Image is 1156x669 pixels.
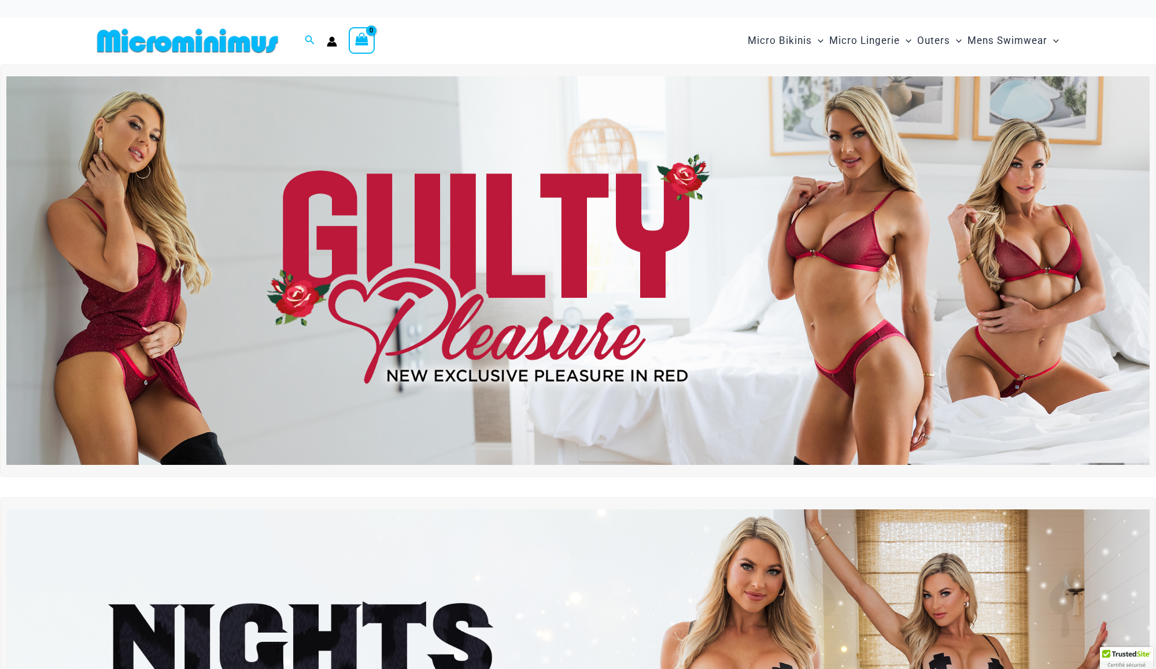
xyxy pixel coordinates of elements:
a: Search icon link [305,34,315,48]
span: Menu Toggle [1047,26,1059,56]
a: Account icon link [327,36,337,47]
a: View Shopping Cart, empty [349,27,375,54]
span: Micro Lingerie [829,26,900,56]
span: Menu Toggle [950,26,962,56]
a: Mens SwimwearMenu ToggleMenu Toggle [965,23,1062,58]
span: Outers [917,26,950,56]
img: MM SHOP LOGO FLAT [93,28,283,54]
span: Mens Swimwear [967,26,1047,56]
div: TrustedSite Certified [1100,647,1153,669]
nav: Site Navigation [743,21,1064,60]
span: Menu Toggle [812,26,823,56]
a: Micro BikinisMenu ToggleMenu Toggle [745,23,826,58]
img: Guilty Pleasures Red Lingerie [6,76,1150,465]
span: Micro Bikinis [748,26,812,56]
a: OutersMenu ToggleMenu Toggle [914,23,965,58]
a: Micro LingerieMenu ToggleMenu Toggle [826,23,914,58]
span: Menu Toggle [900,26,911,56]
